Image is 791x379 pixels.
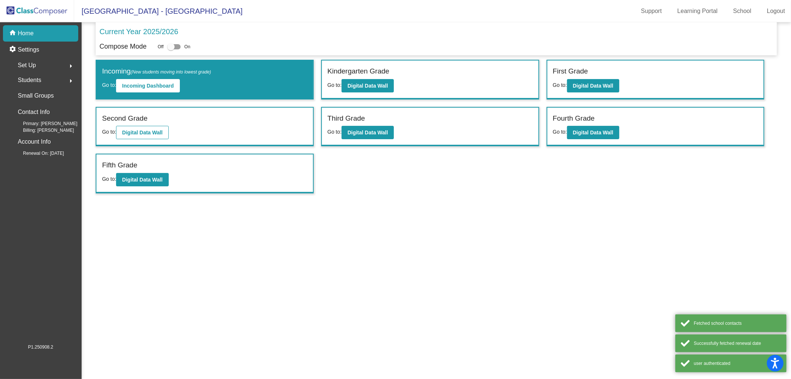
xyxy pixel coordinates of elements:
label: Incoming [102,66,211,77]
span: Set Up [18,60,36,71]
mat-icon: settings [9,45,18,54]
button: Incoming Dashboard [116,79,179,92]
span: Primary: [PERSON_NAME] [11,120,78,127]
p: Compose Mode [99,42,146,52]
span: Go to: [102,129,116,135]
button: Digital Data Wall [567,126,619,139]
b: Digital Data Wall [347,83,388,89]
mat-icon: home [9,29,18,38]
a: Logout [761,5,791,17]
mat-icon: arrow_right [66,76,75,85]
span: Go to: [553,129,567,135]
b: Digital Data Wall [122,177,162,183]
p: Contact Info [18,107,50,117]
button: Digital Data Wall [342,79,394,92]
button: Digital Data Wall [116,173,168,186]
span: Renewal On: [DATE] [11,150,64,157]
mat-icon: arrow_right [66,62,75,71]
a: Support [635,5,668,17]
span: Billing: [PERSON_NAME] [11,127,74,134]
span: [GEOGRAPHIC_DATA] - [GEOGRAPHIC_DATA] [74,5,243,17]
b: Digital Data Wall [573,83,613,89]
a: School [727,5,757,17]
label: First Grade [553,66,588,77]
span: Go to: [553,82,567,88]
label: Second Grade [102,113,148,124]
label: Fourth Grade [553,113,595,124]
span: Go to: [327,82,342,88]
span: On [184,43,190,50]
p: Account Info [18,137,51,147]
span: Go to: [102,82,116,88]
a: Learning Portal [672,5,724,17]
b: Incoming Dashboard [122,83,174,89]
label: Kindergarten Grade [327,66,389,77]
label: Fifth Grade [102,160,137,171]
label: Third Grade [327,113,365,124]
span: Students [18,75,41,85]
p: Current Year 2025/2026 [99,26,178,37]
button: Digital Data Wall [342,126,394,139]
p: Settings [18,45,39,54]
b: Digital Data Wall [347,130,388,135]
span: Go to: [102,176,116,182]
button: Digital Data Wall [567,79,619,92]
span: Go to: [327,129,342,135]
p: Home [18,29,34,38]
span: Off [158,43,164,50]
p: Small Groups [18,91,54,101]
span: (New students moving into lowest grade) [131,69,211,75]
b: Digital Data Wall [122,130,162,135]
b: Digital Data Wall [573,130,613,135]
button: Digital Data Wall [116,126,168,139]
